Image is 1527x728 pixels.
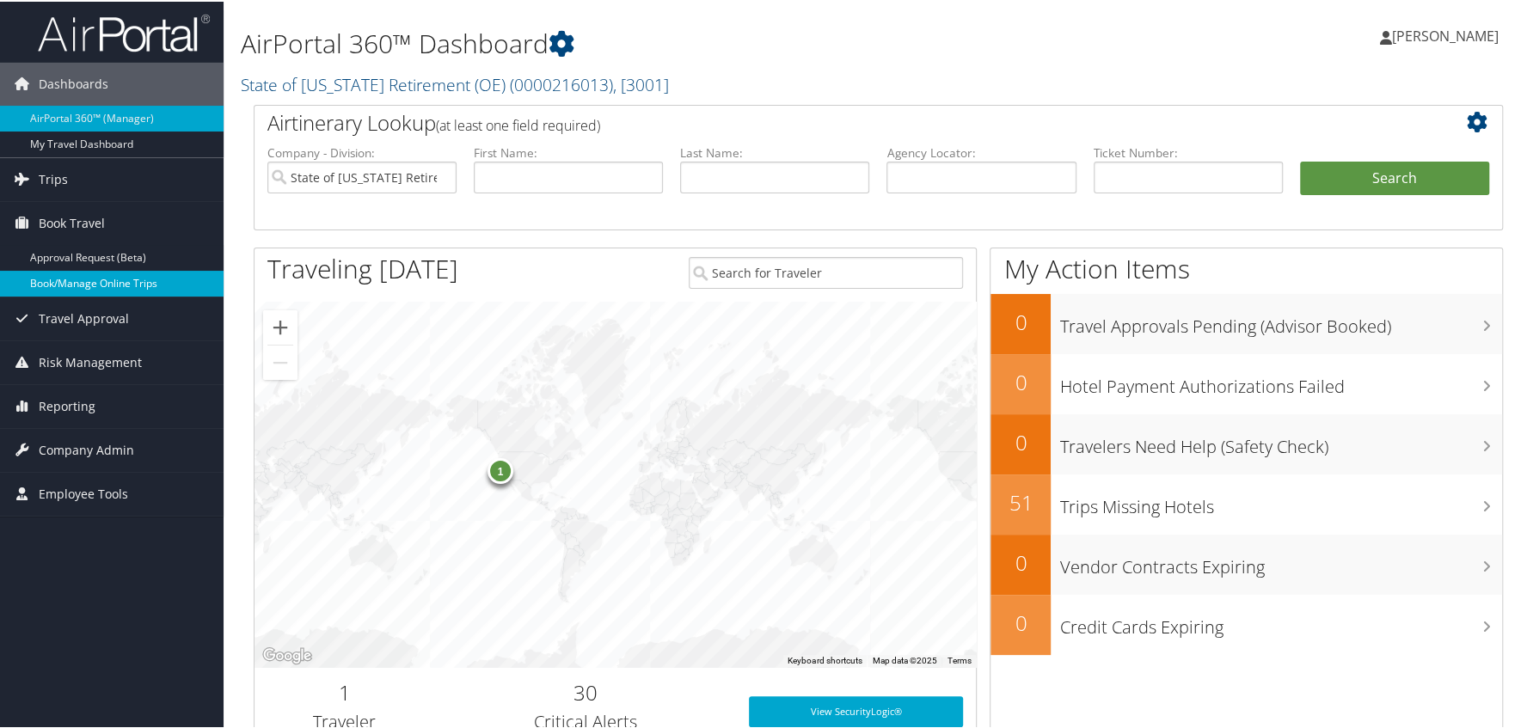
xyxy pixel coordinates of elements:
[267,676,422,706] h2: 1
[990,426,1051,456] h2: 0
[1059,485,1502,517] h3: Trips Missing Hotels
[990,413,1502,473] a: 0Travelers Need Help (Safety Check)
[886,143,1076,160] label: Agency Locator:
[1392,25,1499,44] span: [PERSON_NAME]
[689,255,964,287] input: Search for Traveler
[990,366,1051,395] h2: 0
[267,107,1385,136] h2: Airtinerary Lookup
[990,533,1502,593] a: 0Vendor Contracts Expiring
[1380,9,1516,60] a: [PERSON_NAME]
[990,352,1502,413] a: 0Hotel Payment Authorizations Failed
[39,471,128,514] span: Employee Tools
[990,292,1502,352] a: 0Travel Approvals Pending (Advisor Booked)
[39,427,134,470] span: Company Admin
[990,249,1502,285] h1: My Action Items
[39,61,108,104] span: Dashboards
[39,296,129,339] span: Travel Approval
[680,143,869,160] label: Last Name:
[1059,364,1502,397] h3: Hotel Payment Authorizations Failed
[990,306,1051,335] h2: 0
[990,486,1051,516] h2: 51
[488,456,513,482] div: 1
[267,249,458,285] h1: Traveling [DATE]
[448,676,723,706] h2: 30
[1059,545,1502,578] h3: Vendor Contracts Expiring
[1300,160,1489,194] button: Search
[39,340,142,382] span: Risk Management
[39,156,68,199] span: Trips
[241,71,669,95] a: State of [US_STATE] Retirement (OE)
[436,114,600,133] span: (at least one field required)
[613,71,669,95] span: , [ 3001 ]
[990,607,1051,636] h2: 0
[1094,143,1283,160] label: Ticket Number:
[1059,425,1502,457] h3: Travelers Need Help (Safety Check)
[263,344,297,378] button: Zoom out
[38,11,210,52] img: airportal-logo.png
[947,654,971,664] a: Terms (opens in new tab)
[241,24,1091,60] h1: AirPortal 360™ Dashboard
[990,547,1051,576] h2: 0
[259,643,316,665] img: Google
[1059,605,1502,638] h3: Credit Cards Expiring
[267,143,457,160] label: Company - Division:
[990,593,1502,653] a: 0Credit Cards Expiring
[259,643,316,665] a: Open this area in Google Maps (opens a new window)
[474,143,663,160] label: First Name:
[872,654,936,664] span: Map data ©2025
[39,383,95,426] span: Reporting
[510,71,613,95] span: ( 0000216013 )
[749,694,964,725] a: View SecurityLogic®
[788,653,862,665] button: Keyboard shortcuts
[263,309,297,343] button: Zoom in
[990,473,1502,533] a: 51Trips Missing Hotels
[39,200,105,243] span: Book Travel
[1059,304,1502,337] h3: Travel Approvals Pending (Advisor Booked)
